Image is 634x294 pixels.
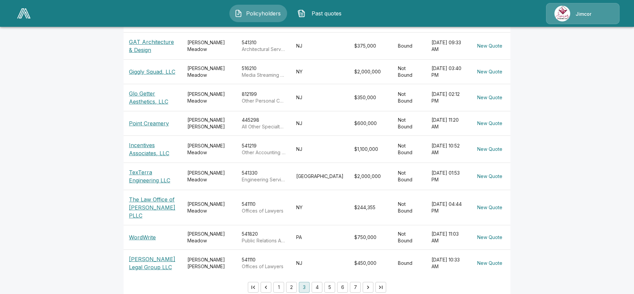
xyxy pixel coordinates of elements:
button: Go to last page [375,282,386,293]
button: New Quote [474,231,505,244]
td: $750,000 [349,225,393,249]
td: $375,000 [349,32,393,59]
button: New Quote [474,92,505,104]
td: NJ [291,84,349,111]
img: Policyholders Icon [234,9,242,17]
td: Not Bound [393,59,426,84]
div: 812199 [242,91,285,104]
td: [DATE] 11:20 AM [426,111,469,135]
td: Not Bound [393,190,426,225]
span: Policyholders [245,9,282,17]
td: NJ [291,32,349,59]
td: Not Bound [393,111,426,135]
div: [PERSON_NAME] [PERSON_NAME] [187,117,231,130]
p: The Law Office of [PERSON_NAME] PLLC [129,195,177,220]
img: AA Logo [17,8,31,18]
div: [PERSON_NAME] Meadow [187,91,231,104]
p: Architectural Services [242,46,285,53]
td: $2,000,000 [349,163,393,190]
div: [PERSON_NAME] Meadow [187,65,231,78]
td: [DATE] 01:53 PM [426,163,469,190]
td: PA [291,225,349,249]
button: Past quotes IconPast quotes [292,5,350,22]
p: WordWrite [129,233,177,241]
button: New Quote [474,40,505,52]
div: [PERSON_NAME] [PERSON_NAME] [187,256,231,270]
td: Not Bound [393,163,426,190]
p: Giggly Squad, LLC [129,68,177,76]
button: New Quote [474,201,505,214]
p: GAT Architecture & Design [129,38,177,54]
p: Engineering Services [242,176,285,183]
div: 541110 [242,201,285,214]
td: [DATE] 10:52 AM [426,135,469,163]
td: $1,100,000 [349,135,393,163]
p: Point Creamery [129,119,177,127]
td: Bound [393,32,426,59]
p: TexTerra Engineering LLC [129,168,177,184]
button: New Quote [474,257,505,270]
td: $450,000 [349,250,393,277]
p: Glo Getter Aesthetics, LLC [129,90,177,106]
p: Offices of Lawyers [242,208,285,214]
p: Media Streaming Distribution Services, Social Networks, and Other Media Networks and Content Prov... [242,72,285,78]
p: Other Accounting Services [242,149,285,156]
span: Past quotes [308,9,345,17]
button: New Quote [474,66,505,78]
button: Go to next page [363,282,373,293]
nav: pagination navigation [247,282,387,293]
button: New Quote [474,143,505,156]
td: NY [291,59,349,84]
p: Offices of Lawyers [242,263,285,270]
td: NY [291,190,349,225]
p: Public Relations Agencies [242,237,285,244]
div: 541310 [242,39,285,53]
td: $244,355 [349,190,393,225]
p: All Other Specialty Food Retailers [242,123,285,130]
p: Incentives Associates, LLC [129,141,177,157]
td: NJ [291,111,349,135]
button: Go to page 5 [324,282,335,293]
div: 541219 [242,142,285,156]
button: Policyholders IconPolicyholders [229,5,287,22]
div: 516210 [242,65,285,78]
div: [PERSON_NAME] Meadow [187,231,231,244]
p: Other Personal Care Services [242,98,285,104]
p: [PERSON_NAME] Legal Group LLC [129,255,177,271]
button: Go to page 4 [312,282,322,293]
button: Go to first page [248,282,259,293]
td: [DATE] 03:40 PM [426,59,469,84]
div: [PERSON_NAME] Meadow [187,201,231,214]
td: [GEOGRAPHIC_DATA] [291,163,349,190]
button: Go to previous page [261,282,271,293]
td: [DATE] 11:03 AM [426,225,469,249]
button: Go to page 2 [286,282,297,293]
button: New Quote [474,117,505,130]
img: Past quotes Icon [298,9,306,17]
div: [PERSON_NAME] Meadow [187,170,231,183]
div: 541330 [242,170,285,183]
div: [PERSON_NAME] Meadow [187,142,231,156]
div: 541110 [242,256,285,270]
div: 445298 [242,117,285,130]
button: Go to page 6 [337,282,348,293]
td: $600,000 [349,111,393,135]
td: Not Bound [393,84,426,111]
div: [PERSON_NAME] Meadow [187,39,231,53]
td: $2,000,000 [349,59,393,84]
td: Not Bound [393,135,426,163]
td: [DATE] 10:33 AM [426,250,469,277]
button: New Quote [474,170,505,183]
td: NJ [291,135,349,163]
td: NJ [291,250,349,277]
button: Go to page 7 [350,282,361,293]
td: Bound [393,250,426,277]
td: [DATE] 04:44 PM [426,190,469,225]
td: Not Bound [393,225,426,249]
td: [DATE] 02:12 PM [426,84,469,111]
td: [DATE] 09:33 AM [426,32,469,59]
td: $350,000 [349,84,393,111]
button: page 3 [299,282,310,293]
